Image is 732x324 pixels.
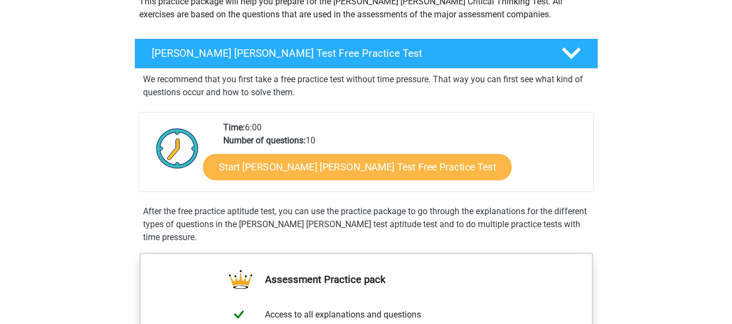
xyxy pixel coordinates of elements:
[203,154,511,180] a: Start [PERSON_NAME] [PERSON_NAME] Test Free Practice Test
[150,121,205,175] img: Clock
[143,73,590,99] p: We recommend that you first take a free practice test without time pressure. That way you can fir...
[130,38,603,69] a: [PERSON_NAME] [PERSON_NAME] Test Free Practice Test
[215,121,593,191] div: 6:00 10
[223,135,306,146] b: Number of questions:
[223,122,245,133] b: Time:
[152,47,544,59] h4: [PERSON_NAME] [PERSON_NAME] Test Free Practice Test
[139,205,594,244] div: After the free practice aptitude test, you can use the practice package to go through the explana...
